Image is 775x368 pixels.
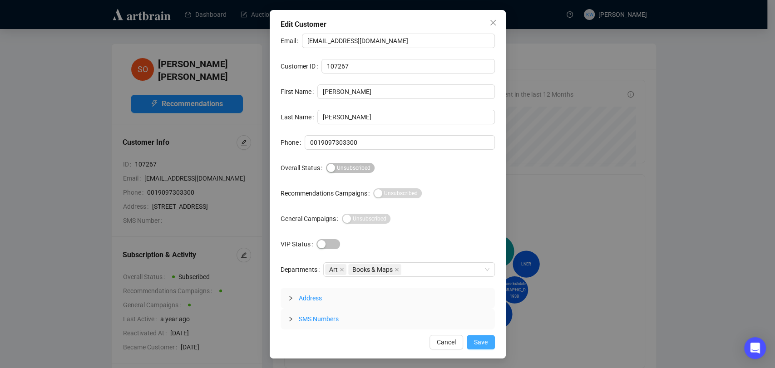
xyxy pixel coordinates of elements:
[281,211,342,226] label: General Campaigns
[342,214,390,224] button: General Campaigns
[281,309,495,329] div: SMS Numbers
[288,295,293,301] span: collapsed
[744,337,766,359] div: Open Intercom Messenger
[437,337,456,347] span: Cancel
[348,264,401,275] span: Books & Maps
[281,59,321,74] label: Customer ID
[486,15,500,30] button: Close
[281,262,323,277] label: Departments
[281,135,305,150] label: Phone
[474,337,488,347] span: Save
[373,188,422,198] button: Recommendations Campaigns
[317,84,495,99] input: First Name
[302,34,495,48] input: Email
[329,265,338,275] span: Art
[281,34,302,48] label: Email
[340,267,344,272] span: close
[281,84,317,99] label: First Name
[489,19,497,26] span: close
[429,335,463,349] button: Cancel
[352,265,393,275] span: Books & Maps
[395,267,399,272] span: close
[299,294,322,302] span: Address
[305,135,495,150] input: Phone
[281,186,373,201] label: Recommendations Campaigns
[281,288,495,309] div: Address
[288,316,293,322] span: collapsed
[316,239,340,249] button: VIP Status
[281,19,495,30] div: Edit Customer
[281,110,317,124] label: Last Name
[281,161,326,175] label: Overall Status
[299,315,339,323] span: SMS Numbers
[321,59,495,74] input: Customer ID
[325,264,346,275] span: Art
[467,335,495,349] button: Save
[281,237,316,251] label: VIP Status
[317,110,495,124] input: Last Name
[326,163,375,173] button: Overall Status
